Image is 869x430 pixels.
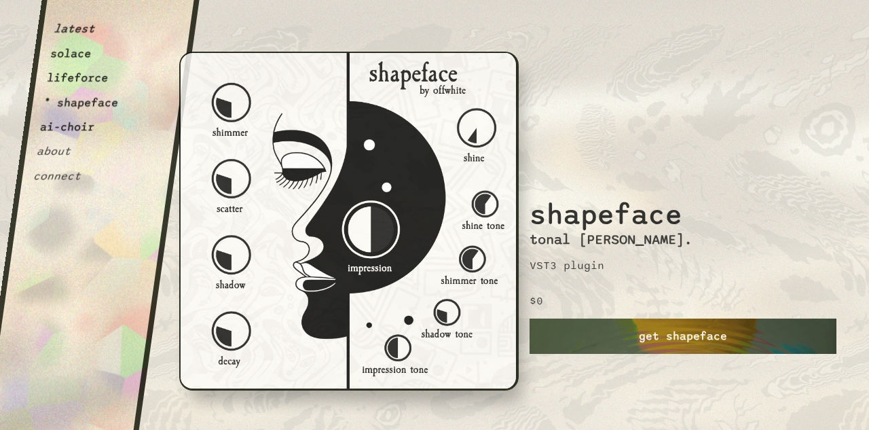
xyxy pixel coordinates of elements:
button: * shapeface [43,96,119,109]
button: latest [53,22,96,36]
button: connect [33,169,82,183]
button: lifeforce [46,71,109,85]
a: get shapeface [530,319,836,354]
button: solace [50,47,92,60]
p: $0 [530,294,543,308]
img: shapeface.9492551d.png [179,52,519,391]
h2: shapeface [530,76,682,232]
button: about [36,145,72,158]
h3: tonal [PERSON_NAME]. [530,232,692,248]
p: VST3 plugin [530,259,604,272]
button: ai-choir [39,120,96,134]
